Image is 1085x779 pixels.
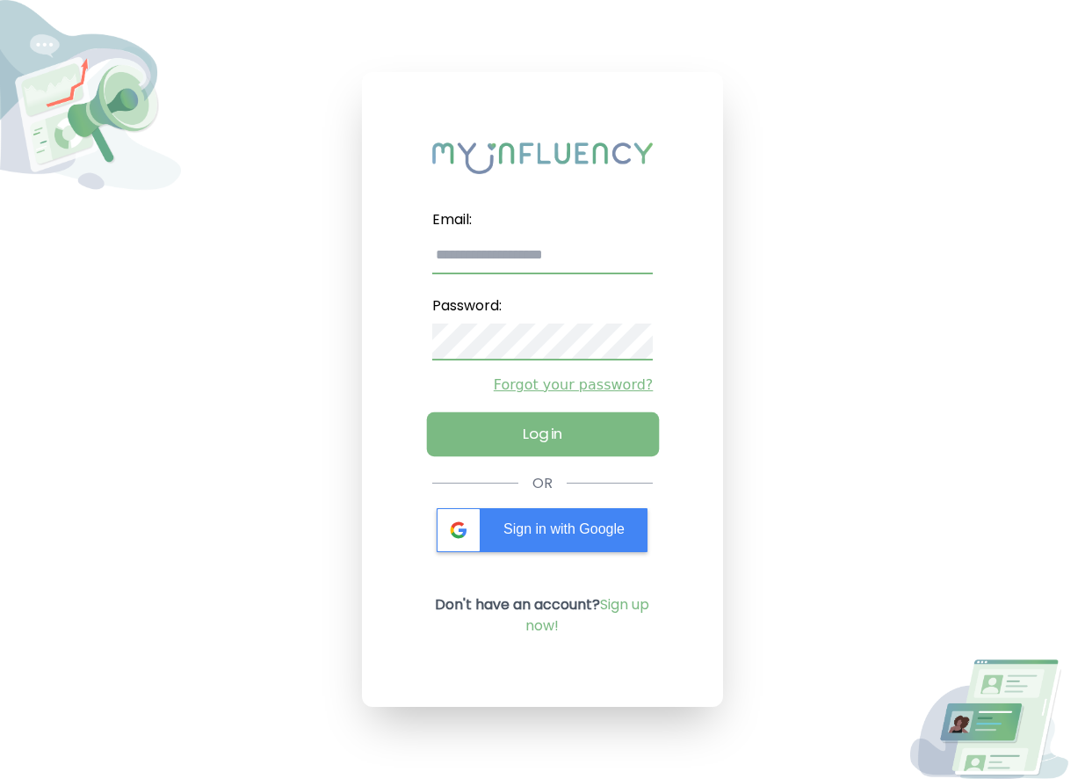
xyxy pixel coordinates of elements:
[437,508,647,552] div: Sign in with Google
[503,521,625,536] span: Sign in with Google
[904,659,1085,779] img: Login Image2
[525,594,649,636] a: Sign up now!
[432,375,654,396] a: Forgot your password?
[432,288,654,324] label: Password:
[532,473,553,494] div: OR
[432,142,654,174] img: My Influency
[432,594,654,637] p: Don't have an account?
[426,412,658,456] button: Log in
[432,202,654,237] label: Email:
